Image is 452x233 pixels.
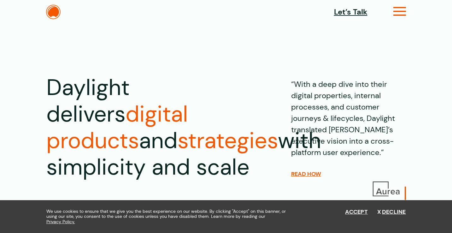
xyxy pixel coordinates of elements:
p: “With a deep dive into their digital properties, internal processes, and customer journeys & life... [291,75,406,158]
button: Decline [377,209,406,216]
a: Privacy Policy. [46,219,75,224]
img: Aurea Logo [371,180,401,198]
button: Accept [345,209,368,216]
img: The Daylight Studio Logo [46,5,61,19]
h1: Daylight delivers and with simplicity and scale [46,75,249,181]
span: strategies [178,126,278,155]
span: We use cookies to ensure that we give you the best experience on our website. By clicking "Accept... [46,209,291,224]
a: READ HOW [291,170,321,177]
span: digital products [46,100,188,155]
a: Let’s Talk [334,6,367,18]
